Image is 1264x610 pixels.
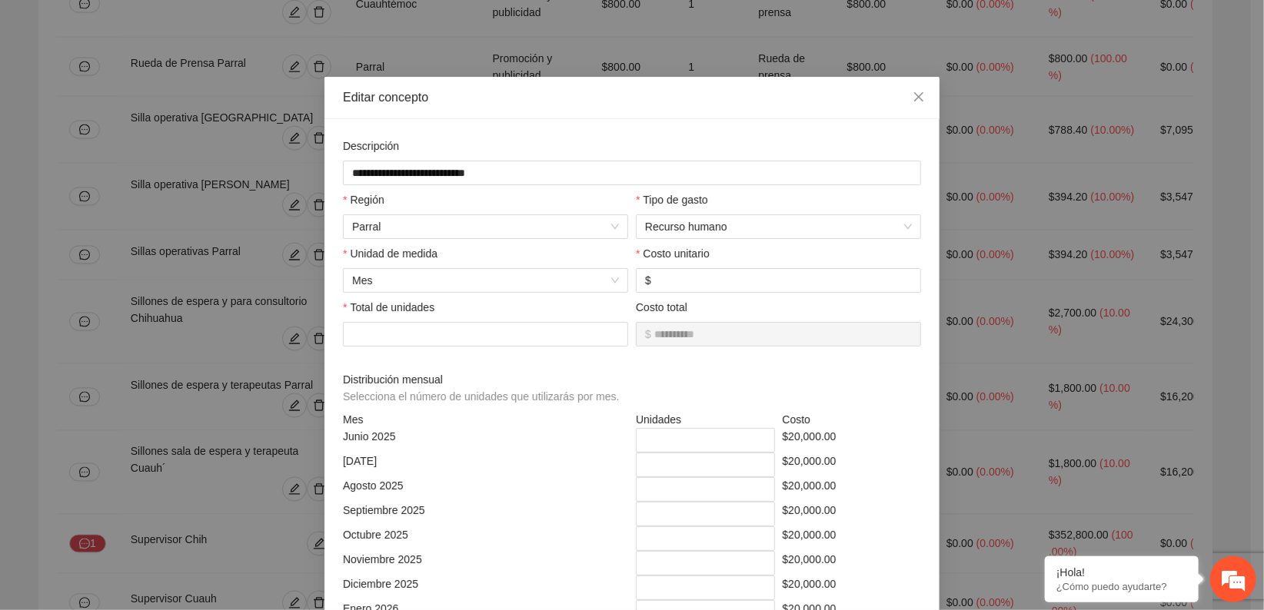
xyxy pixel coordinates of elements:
[779,428,926,453] div: $20,000.00
[1056,566,1187,579] div: ¡Hola!
[339,502,632,526] div: Septiembre 2025
[343,390,620,403] span: Selecciona el número de unidades que utilizarás por mes.
[343,299,434,316] label: Total de unidades
[779,453,926,477] div: $20,000.00
[252,8,289,45] div: Minimizar ventana de chat en vivo
[779,477,926,502] div: $20,000.00
[779,575,926,600] div: $20,000.00
[343,371,625,405] span: Distribución mensual
[339,477,632,502] div: Agosto 2025
[779,502,926,526] div: $20,000.00
[89,205,212,360] span: Estamos en línea.
[645,326,651,343] span: $
[632,411,779,428] div: Unidades
[352,269,619,292] span: Mes
[339,411,632,428] div: Mes
[339,453,632,477] div: [DATE]
[645,272,651,289] span: $
[779,551,926,575] div: $20,000.00
[343,191,384,208] label: Región
[343,89,921,106] div: Editar concepto
[779,526,926,551] div: $20,000.00
[645,215,912,238] span: Recurso humano
[339,526,632,551] div: Octubre 2025
[913,91,925,103] span: close
[779,411,926,428] div: Costo
[8,419,293,473] textarea: Escriba su mensaje y pulse “Intro”
[343,138,399,154] label: Descripción
[636,299,687,316] label: Costo total
[1056,581,1187,592] p: ¿Cómo puedo ayudarte?
[339,551,632,575] div: Noviembre 2025
[339,428,632,453] div: Junio 2025
[339,575,632,600] div: Diciembre 2025
[636,245,710,262] label: Costo unitario
[636,191,708,208] label: Tipo de gasto
[352,215,619,238] span: Parral
[898,77,940,118] button: Close
[80,78,258,98] div: Chatee con nosotros ahora
[343,245,437,262] label: Unidad de medida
